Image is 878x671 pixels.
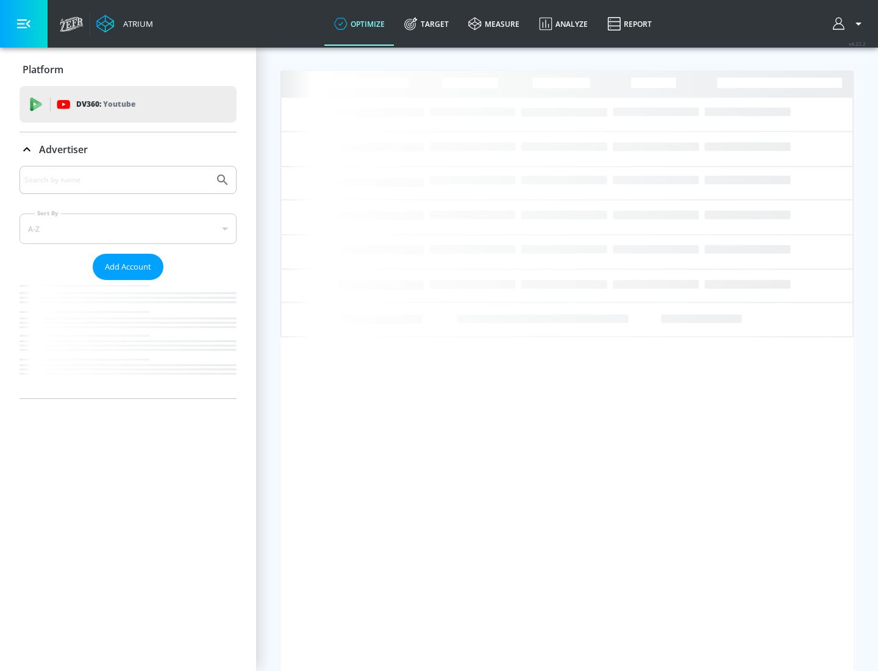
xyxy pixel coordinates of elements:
div: Advertiser [20,132,237,167]
div: A-Z [20,213,237,244]
div: Advertiser [20,166,237,398]
a: measure [459,2,529,46]
a: Target [394,2,459,46]
a: Atrium [96,15,153,33]
nav: list of Advertiser [20,280,237,398]
a: Report [598,2,662,46]
a: optimize [324,2,394,46]
input: Search by name [24,172,209,188]
span: v 4.22.2 [849,40,866,47]
p: Platform [23,63,63,76]
label: Sort By [35,209,61,217]
p: DV360: [76,98,135,111]
div: Atrium [118,18,153,29]
a: Analyze [529,2,598,46]
p: Youtube [103,98,135,110]
button: Add Account [93,254,163,280]
p: Advertiser [39,143,88,156]
span: Add Account [105,260,151,274]
div: DV360: Youtube [20,86,237,123]
div: Platform [20,52,237,87]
